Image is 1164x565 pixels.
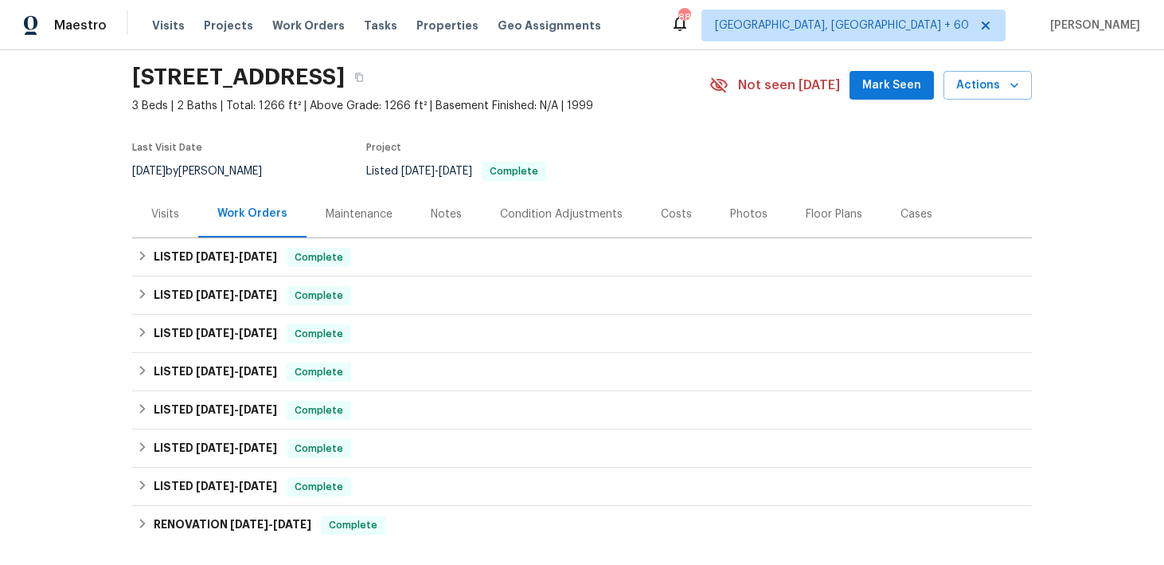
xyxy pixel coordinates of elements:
h6: LISTED [154,363,277,382]
span: [GEOGRAPHIC_DATA], [GEOGRAPHIC_DATA] + 60 [715,18,969,33]
span: - [230,519,311,530]
span: [DATE] [401,166,435,177]
span: [DATE] [239,251,277,262]
span: Maestro [54,18,107,33]
div: Work Orders [217,206,287,222]
span: Properties [416,18,478,33]
div: LISTED [DATE]-[DATE]Complete [132,391,1032,430]
span: [PERSON_NAME] [1044,18,1140,33]
span: [DATE] [239,442,277,453]
h6: LISTED [154,324,277,343]
span: Geo Assignments [498,18,601,33]
span: Complete [288,402,350,418]
span: [DATE] [273,519,311,530]
h6: RENOVATION [154,516,311,535]
div: Condition Adjustments [500,206,623,222]
span: [DATE] [239,404,277,415]
span: - [401,166,472,177]
div: RENOVATION [DATE]-[DATE]Complete [132,506,1032,544]
span: [DATE] [196,404,234,415]
span: - [196,442,277,453]
div: LISTED [DATE]-[DATE]Complete [132,238,1032,277]
span: Complete [288,479,350,495]
div: LISTED [DATE]-[DATE]Complete [132,315,1032,353]
span: Not seen [DATE] [738,77,840,93]
h6: LISTED [154,477,277,496]
span: [DATE] [196,366,234,377]
span: Actions [956,76,1019,96]
div: Notes [431,206,462,222]
span: Projects [204,18,253,33]
div: LISTED [DATE]-[DATE]Complete [132,353,1032,391]
span: [DATE] [439,166,472,177]
span: Complete [288,288,350,304]
span: - [196,404,277,415]
span: Last Visit Date [132,143,202,152]
span: - [196,289,277,300]
button: Actions [943,71,1032,100]
div: Floor Plans [806,206,862,222]
span: Complete [288,364,350,380]
div: Photos [730,206,768,222]
h6: LISTED [154,439,277,458]
div: LISTED [DATE]-[DATE]Complete [132,468,1032,506]
span: [DATE] [239,289,277,300]
span: - [196,251,277,262]
span: [DATE] [132,166,166,177]
h2: [STREET_ADDRESS] [132,69,345,85]
span: [DATE] [196,328,234,339]
div: LISTED [DATE]-[DATE]Complete [132,430,1032,468]
span: Work Orders [272,18,345,33]
span: Complete [288,249,350,265]
div: LISTED [DATE]-[DATE]Complete [132,277,1032,315]
button: Copy Address [345,63,373,92]
span: 3 Beds | 2 Baths | Total: 1266 ft² | Above Grade: 1266 ft² | Basement Finished: N/A | 1999 [132,98,709,114]
span: [DATE] [196,289,234,300]
span: Tasks [364,20,397,31]
span: Complete [322,517,384,533]
span: Complete [483,167,545,176]
span: [DATE] [239,366,277,377]
div: Cases [900,206,932,222]
div: by [PERSON_NAME] [132,162,281,181]
span: Listed [366,166,546,177]
span: Complete [288,326,350,342]
span: [DATE] [239,328,277,339]
span: Complete [288,441,350,457]
span: [DATE] [196,442,234,453]
h6: LISTED [154,401,277,420]
div: Maintenance [326,206,393,222]
span: [DATE] [196,251,234,262]
span: Mark Seen [862,76,921,96]
span: [DATE] [239,481,277,492]
span: - [196,366,277,377]
span: [DATE] [196,481,234,492]
div: 881 [678,10,689,26]
span: - [196,481,277,492]
div: Visits [151,206,179,222]
span: - [196,328,277,339]
h6: LISTED [154,286,277,305]
button: Mark Seen [850,71,934,100]
span: [DATE] [230,519,268,530]
h6: LISTED [154,248,277,267]
div: Costs [661,206,692,222]
span: Project [366,143,401,152]
span: Visits [152,18,185,33]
